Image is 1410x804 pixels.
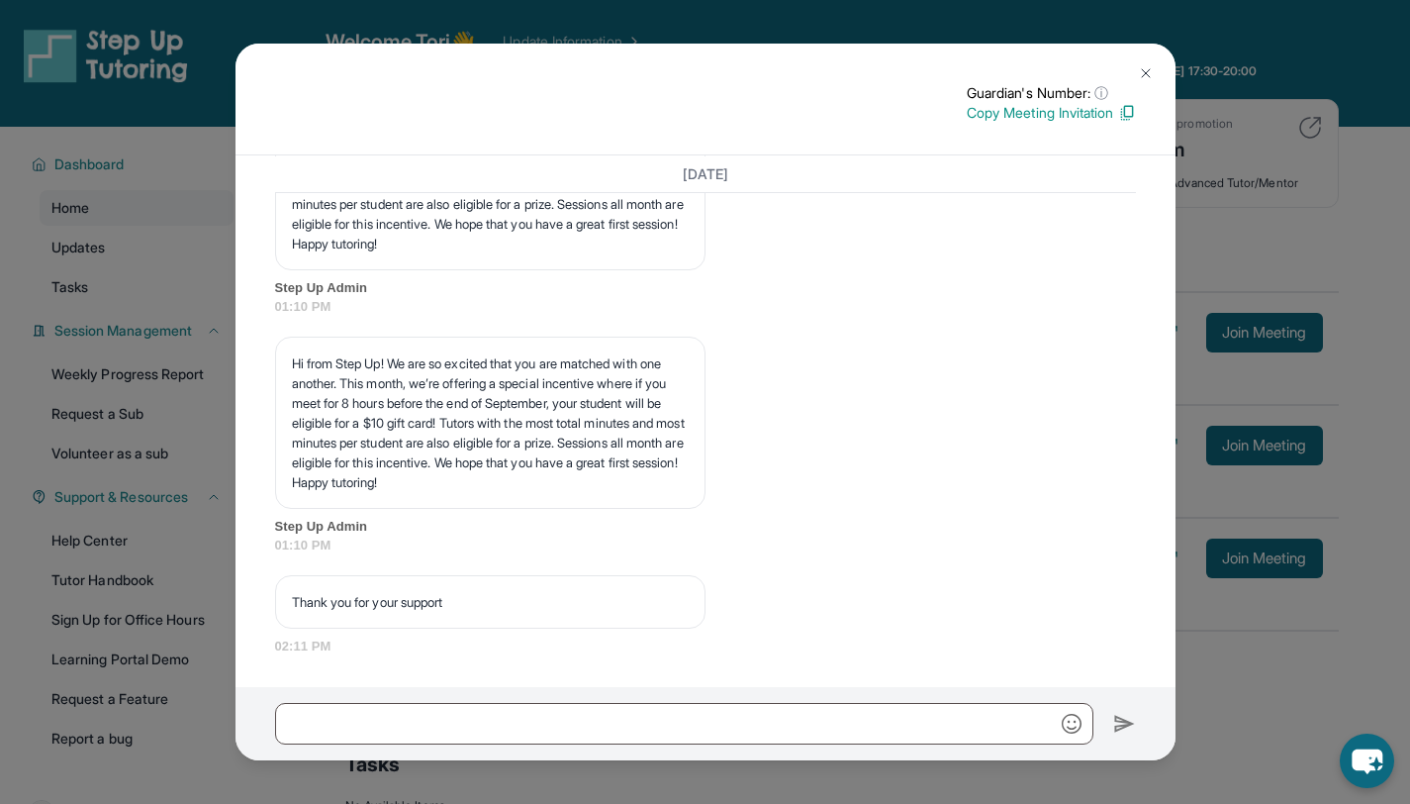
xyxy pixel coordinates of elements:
[292,353,689,492] p: Hi from Step Up! We are so excited that you are matched with one another. This month, we’re offer...
[1113,712,1136,736] img: Send icon
[275,637,1136,656] span: 02:11 PM
[967,103,1136,123] p: Copy Meeting Invitation
[275,297,1136,317] span: 01:10 PM
[275,278,1136,298] span: Step Up Admin
[967,83,1136,103] p: Guardian's Number:
[292,592,689,612] p: Thank you for your support
[1340,734,1394,788] button: chat-button
[275,517,1136,537] span: Step Up Admin
[1118,104,1136,122] img: Copy Icon
[1138,65,1154,81] img: Close Icon
[275,163,1136,183] h3: [DATE]
[1062,714,1081,734] img: Emoji
[1094,83,1108,103] span: ⓘ
[275,536,1136,555] span: 01:10 PM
